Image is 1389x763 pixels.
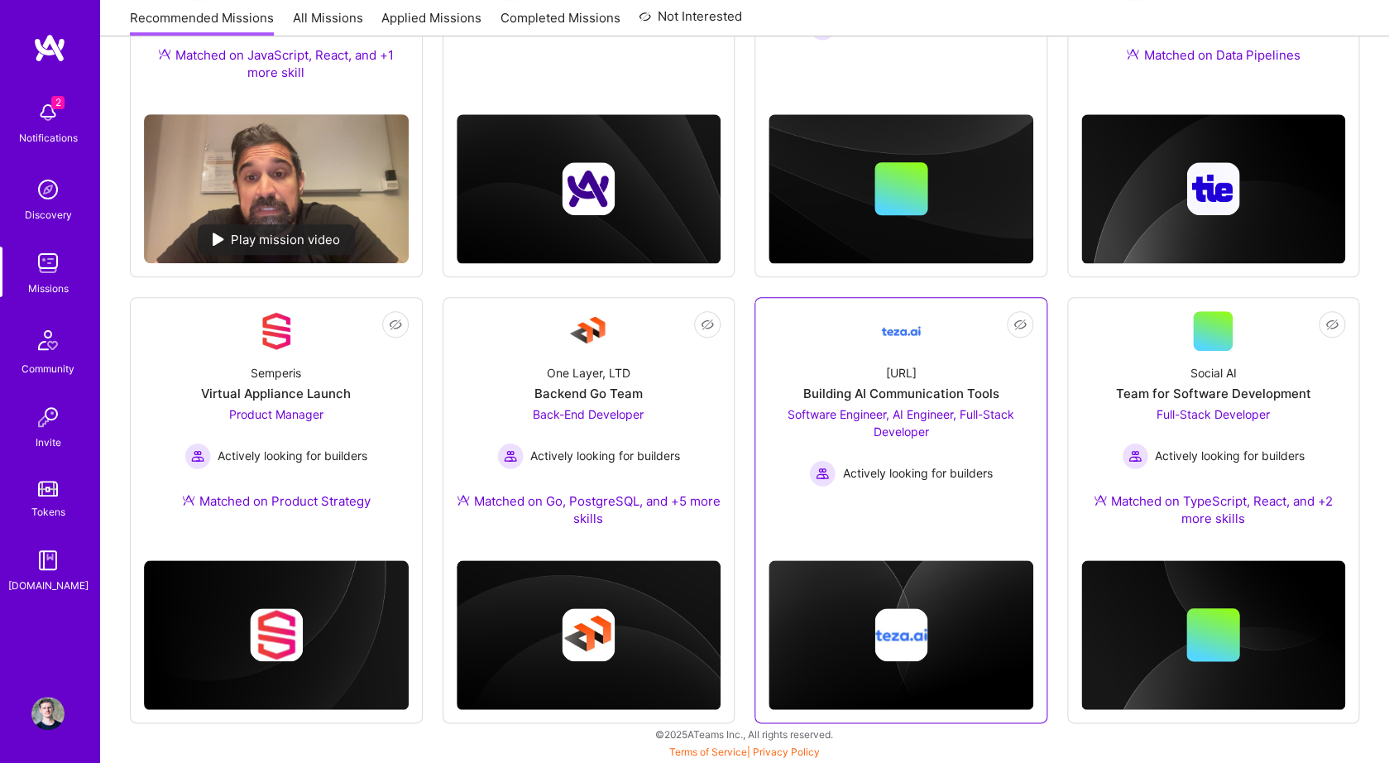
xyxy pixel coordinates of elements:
[381,9,481,36] a: Applied Missions
[1122,443,1148,469] img: Actively looking for builders
[562,608,615,661] img: Company logo
[25,206,72,223] div: Discovery
[639,7,742,36] a: Not Interested
[1115,385,1310,402] div: Team for Software Development
[51,96,65,109] span: 2
[769,114,1033,264] img: cover
[19,129,78,146] div: Notifications
[144,46,409,81] div: Matched on JavaScript, React, and +1 more skill
[530,447,680,464] span: Actively looking for builders
[144,114,409,263] img: No Mission
[99,713,1389,755] div: © 2025 ATeams Inc., All rights reserved.
[1325,318,1339,331] i: icon EyeClosed
[33,33,66,63] img: logo
[1126,46,1300,64] div: Matched on Data Pipelines
[31,503,65,521] div: Tokens
[293,9,363,36] a: All Missions
[769,560,1033,710] img: cover
[31,401,65,434] img: Invite
[1190,364,1236,381] div: Social AI
[31,247,65,280] img: teamwork
[457,114,721,264] img: cover
[788,407,1014,439] span: Software Engineer, AI Engineer, Full-Stack Developer
[1081,560,1346,710] img: cover
[533,407,644,421] span: Back-End Developer
[36,434,61,451] div: Invite
[31,173,65,206] img: discovery
[184,443,211,469] img: Actively looking for builders
[31,697,65,730] img: User Avatar
[1081,114,1346,264] img: cover
[218,447,367,464] span: Actively looking for builders
[842,464,992,482] span: Actively looking for builders
[1081,492,1346,527] div: Matched on TypeScript, React, and +2 more skills
[568,311,608,351] img: Company Logo
[31,544,65,577] img: guide book
[31,96,65,129] img: bell
[1013,318,1027,331] i: icon EyeClosed
[256,311,296,351] img: Company Logo
[562,162,615,215] img: Company logo
[501,9,620,36] a: Completed Missions
[881,311,921,351] img: Company Logo
[457,492,721,527] div: Matched on Go, PostgreSQL, and +5 more skills
[1155,447,1305,464] span: Actively looking for builders
[753,746,820,758] a: Privacy Policy
[182,493,195,506] img: Ateam Purple Icon
[457,493,470,506] img: Ateam Purple Icon
[8,577,89,594] div: [DOMAIN_NAME]
[497,443,524,469] img: Actively looking for builders
[1186,162,1239,215] img: Company logo
[669,746,820,758] span: |
[389,318,402,331] i: icon EyeClosed
[38,481,58,497] img: tokens
[547,364,630,381] div: One Layer, LTD
[229,407,323,421] span: Product Manager
[22,360,74,377] div: Community
[885,364,916,381] div: [URL]
[802,385,999,402] div: Building AI Communication Tools
[874,608,927,661] img: Company logo
[1094,493,1107,506] img: Ateam Purple Icon
[534,385,643,402] div: Backend Go Team
[701,318,714,331] i: icon EyeClosed
[251,364,301,381] div: Semperis
[182,492,371,510] div: Matched on Product Strategy
[158,47,171,60] img: Ateam Purple Icon
[213,233,224,246] img: play
[201,385,351,402] div: Virtual Appliance Launch
[457,560,721,710] img: cover
[809,460,836,487] img: Actively looking for builders
[130,9,274,36] a: Recommended Missions
[250,608,303,661] img: Company logo
[1126,47,1139,60] img: Ateam Purple Icon
[1157,407,1270,421] span: Full-Stack Developer
[28,280,69,297] div: Missions
[198,224,355,255] div: Play mission video
[669,746,747,758] a: Terms of Service
[28,320,68,360] img: Community
[144,560,409,710] img: cover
